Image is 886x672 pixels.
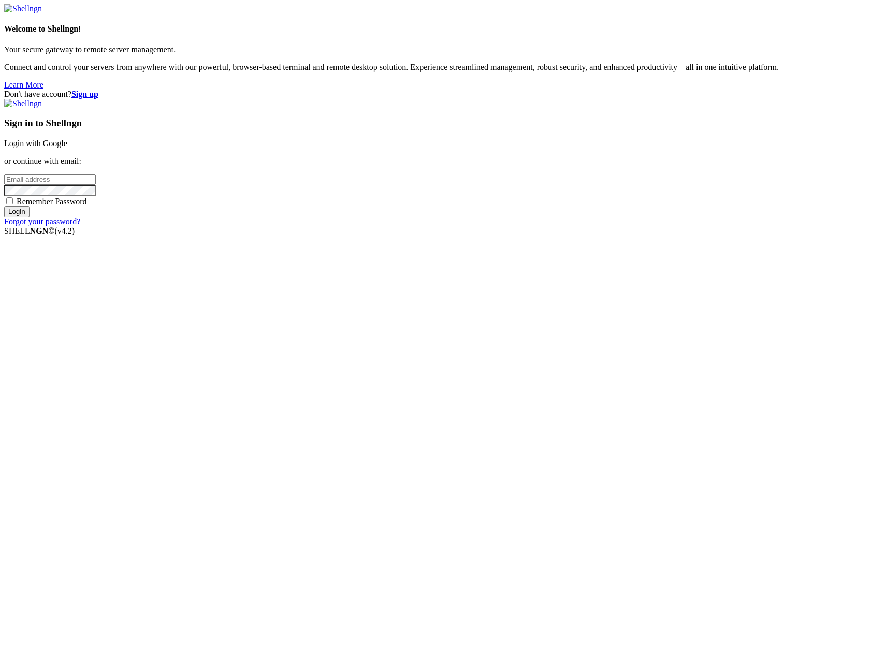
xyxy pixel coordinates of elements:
span: SHELL © [4,226,75,235]
h4: Welcome to Shellngn! [4,24,882,34]
p: Your secure gateway to remote server management. [4,45,882,54]
img: Shellngn [4,99,42,108]
span: 4.2.0 [55,226,75,235]
a: Sign up [71,90,98,98]
div: Don't have account? [4,90,882,99]
a: Learn More [4,80,43,89]
input: Login [4,206,30,217]
h3: Sign in to Shellngn [4,118,882,129]
input: Email address [4,174,96,185]
span: Remember Password [17,197,87,206]
b: NGN [30,226,49,235]
img: Shellngn [4,4,42,13]
a: Login with Google [4,139,67,148]
p: or continue with email: [4,156,882,166]
p: Connect and control your servers from anywhere with our powerful, browser-based terminal and remo... [4,63,882,72]
input: Remember Password [6,197,13,204]
a: Forgot your password? [4,217,80,226]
